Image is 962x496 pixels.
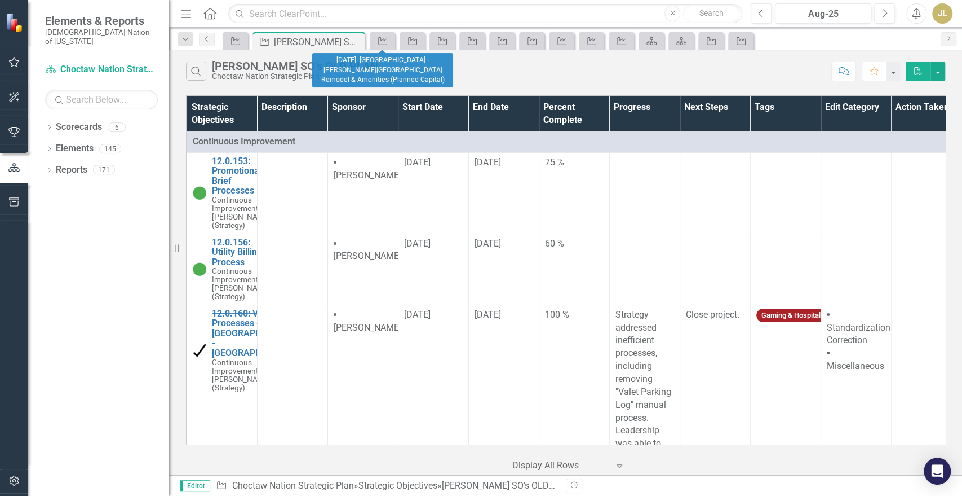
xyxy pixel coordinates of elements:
[398,152,468,234] td: Double-Click to Edit
[216,480,557,493] div: » »
[539,234,609,305] td: Double-Click to Edit
[827,322,890,346] span: Standardization Correction
[257,152,327,234] td: Double-Click to Edit
[468,234,539,305] td: Double-Click to Edit
[212,238,271,267] a: 12.0.156: Utility Billing Process
[334,322,401,333] span: [PERSON_NAME]
[212,156,271,196] a: 12.0.153: Promotional Brief Processes
[56,142,94,155] a: Elements
[827,361,884,371] span: Miscellaneous
[404,309,431,320] span: [DATE]
[686,309,744,322] p: Close project.
[180,480,210,491] span: Editor
[93,165,115,175] div: 171
[45,28,158,46] small: [DEMOGRAPHIC_DATA] Nation of [US_STATE]
[358,480,437,491] a: Strategic Objectives
[257,234,327,305] td: Double-Click to Edit
[212,195,258,213] span: Continuous Improvement
[398,234,468,305] td: Double-Click to Edit
[212,266,258,284] span: Continuous Improvement
[609,152,680,234] td: Double-Click to Edit
[212,60,378,72] div: [PERSON_NAME] SO's OLD PLAN
[99,144,121,153] div: 145
[680,152,750,234] td: Double-Click to Edit
[779,7,867,21] div: Aug-25
[891,234,961,305] td: Double-Click to Edit
[475,238,501,249] span: [DATE]
[45,14,158,28] span: Elements & Reports
[212,267,271,301] small: [PERSON_NAME] (Strategy)
[750,152,821,234] td: Double-Click to Edit
[609,234,680,305] td: Double-Click to Edit
[475,309,501,320] span: [DATE]
[274,35,362,49] div: [PERSON_NAME] SO's OLD PLAN
[56,121,102,134] a: Scorecards
[212,72,378,81] div: Choctaw Nation Strategic Plan
[750,234,821,305] td: Double-Click to Edit
[545,309,604,322] div: 100 %
[108,122,126,132] div: 6
[699,8,724,17] span: Search
[312,53,453,87] div: [DATE]: [GEOGRAPHIC_DATA] - [PERSON_NAME][GEOGRAPHIC_DATA] Remodel & Amenities (Planned Capital)
[45,63,158,76] a: Choctaw Nation Strategic Plan
[821,152,891,234] td: Double-Click to Edit
[468,152,539,234] td: Double-Click to Edit
[932,3,952,24] button: JL
[6,12,25,32] img: ClearPoint Strategy
[193,344,206,357] img: Completed
[404,157,431,168] span: [DATE]
[545,238,604,251] div: 60 %
[924,458,951,485] div: Open Intercom Messenger
[232,480,353,491] a: Choctaw Nation Strategic Plan
[187,234,257,305] td: Double-Click to Edit Right Click for Context Menu
[539,152,609,234] td: Double-Click to Edit
[441,480,573,491] div: [PERSON_NAME] SO's OLD PLAN
[212,358,258,375] span: Continuous Improvement
[404,238,431,249] span: [DATE]
[187,152,257,234] td: Double-Click to Edit Right Click for Context Menu
[545,156,604,169] div: 75 %
[212,196,271,230] small: [PERSON_NAME] (Strategy)
[680,234,750,305] td: Double-Click to Edit
[756,309,833,323] span: Gaming & Hospitality
[193,262,206,276] img: CI Action Plan Approved/In Progress
[475,157,501,168] span: [DATE]
[45,90,158,109] input: Search Below...
[891,152,961,234] td: Double-Click to Edit
[327,234,398,305] td: Double-Click to Edit
[212,358,299,392] small: [PERSON_NAME] (Strategy)
[821,234,891,305] td: Double-Click to Edit
[334,251,401,261] span: [PERSON_NAME]
[327,152,398,234] td: Double-Click to Edit
[193,136,295,147] span: Continuous Improvement
[334,170,401,181] span: [PERSON_NAME]
[56,164,87,177] a: Reports
[193,186,206,200] img: CI Action Plan Approved/In Progress
[212,309,299,358] a: 12.0.160: Valet Processes - [GEOGRAPHIC_DATA] - [GEOGRAPHIC_DATA]
[683,6,739,21] button: Search
[775,3,871,24] button: Aug-25
[228,4,742,24] input: Search ClearPoint...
